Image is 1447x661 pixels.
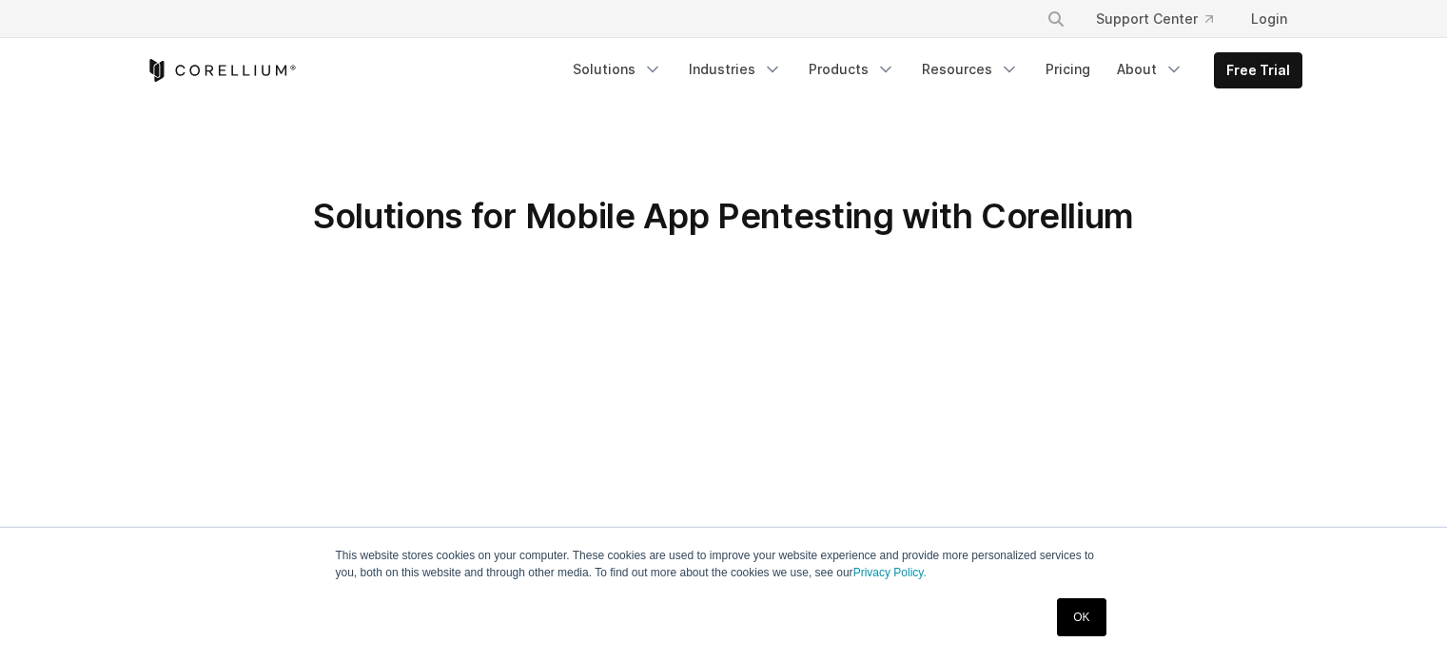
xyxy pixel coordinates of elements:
a: Resources [910,52,1030,87]
div: Navigation Menu [561,52,1302,88]
a: Privacy Policy. [853,566,927,579]
a: Login [1236,2,1302,36]
span: Solutions for Mobile App Pentesting with Corellium [313,195,1134,237]
a: Pricing [1034,52,1102,87]
a: Corellium Home [146,59,297,82]
a: Industries [677,52,793,87]
p: This website stores cookies on your computer. These cookies are used to improve your website expe... [336,547,1112,581]
a: OK [1057,598,1105,636]
button: Search [1039,2,1073,36]
a: Free Trial [1215,53,1301,87]
a: Solutions [561,52,674,87]
a: About [1105,52,1195,87]
a: Support Center [1081,2,1228,36]
a: Products [797,52,907,87]
div: Navigation Menu [1024,2,1302,36]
